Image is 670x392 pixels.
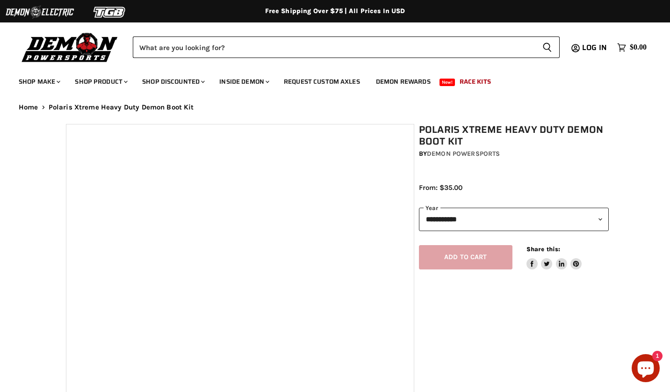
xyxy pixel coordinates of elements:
[630,43,647,52] span: $0.00
[12,72,66,91] a: Shop Make
[19,103,38,111] a: Home
[5,3,75,21] img: Demon Electric Logo 2
[19,30,121,64] img: Demon Powersports
[526,246,560,253] span: Share this:
[535,36,560,58] button: Search
[135,72,210,91] a: Shop Discounted
[419,149,609,159] div: by
[12,68,644,91] ul: Main menu
[133,36,560,58] form: Product
[582,42,607,53] span: Log in
[277,72,367,91] a: Request Custom Axles
[133,36,535,58] input: Search
[427,150,500,158] a: Demon Powersports
[612,41,651,54] a: $0.00
[419,124,609,147] h1: Polaris Xtreme Heavy Duty Demon Boot Kit
[68,72,133,91] a: Shop Product
[212,72,275,91] a: Inside Demon
[439,79,455,86] span: New!
[526,245,582,270] aside: Share this:
[75,3,145,21] img: TGB Logo 2
[453,72,498,91] a: Race Kits
[419,183,462,192] span: From: $35.00
[369,72,438,91] a: Demon Rewards
[419,208,609,231] select: year
[629,354,663,385] inbox-online-store-chat: Shopify online store chat
[49,103,194,111] span: Polaris Xtreme Heavy Duty Demon Boot Kit
[578,44,612,52] a: Log in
